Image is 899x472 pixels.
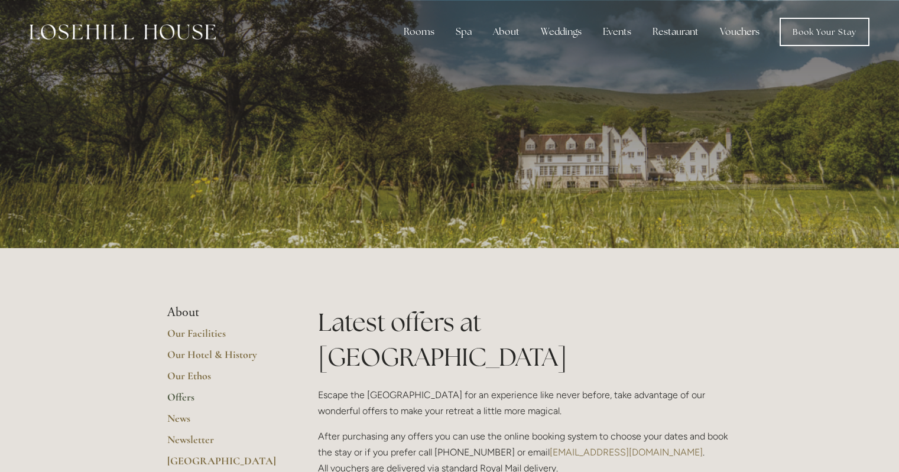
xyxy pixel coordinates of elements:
[550,447,703,458] a: [EMAIL_ADDRESS][DOMAIN_NAME]
[531,20,591,44] div: Weddings
[167,412,280,433] a: News
[167,305,280,320] li: About
[710,20,769,44] a: Vouchers
[167,369,280,390] a: Our Ethos
[167,348,280,369] a: Our Hotel & History
[30,24,216,40] img: Losehill House
[167,433,280,454] a: Newsletter
[446,20,481,44] div: Spa
[318,387,732,419] p: Escape the [GEOGRAPHIC_DATA] for an experience like never before, take advantage of our wonderful...
[593,20,641,44] div: Events
[394,20,444,44] div: Rooms
[167,327,280,348] a: Our Facilities
[643,20,708,44] div: Restaurant
[483,20,529,44] div: About
[167,390,280,412] a: Offers
[318,305,732,375] h1: Latest offers at [GEOGRAPHIC_DATA]
[780,18,869,46] a: Book Your Stay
